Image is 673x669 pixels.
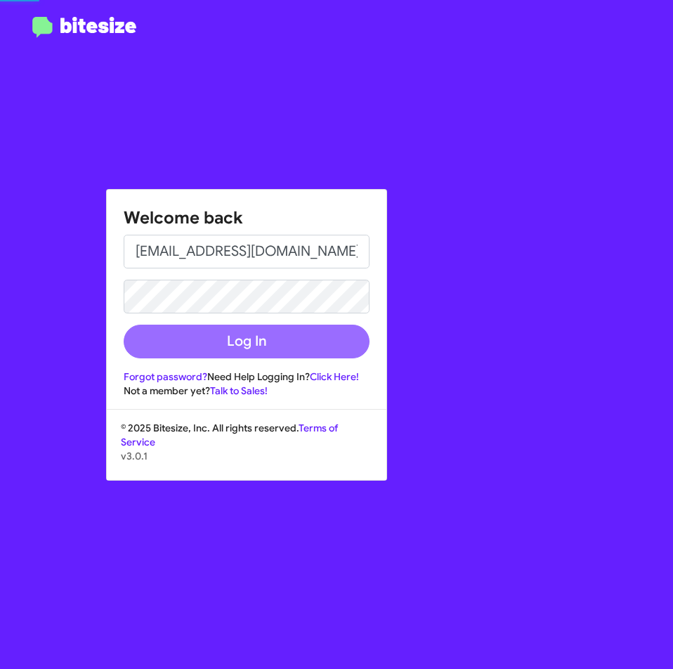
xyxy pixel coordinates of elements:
input: Email address [124,235,370,268]
a: Talk to Sales! [210,384,268,397]
button: Log In [124,325,370,358]
p: v3.0.1 [121,449,372,463]
a: Click Here! [310,370,359,383]
div: Not a member yet? [124,384,370,398]
a: Terms of Service [121,422,338,448]
h1: Welcome back [124,207,370,229]
div: Need Help Logging In? [124,370,370,384]
div: © 2025 Bitesize, Inc. All rights reserved. [107,421,386,480]
a: Forgot password? [124,370,207,383]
